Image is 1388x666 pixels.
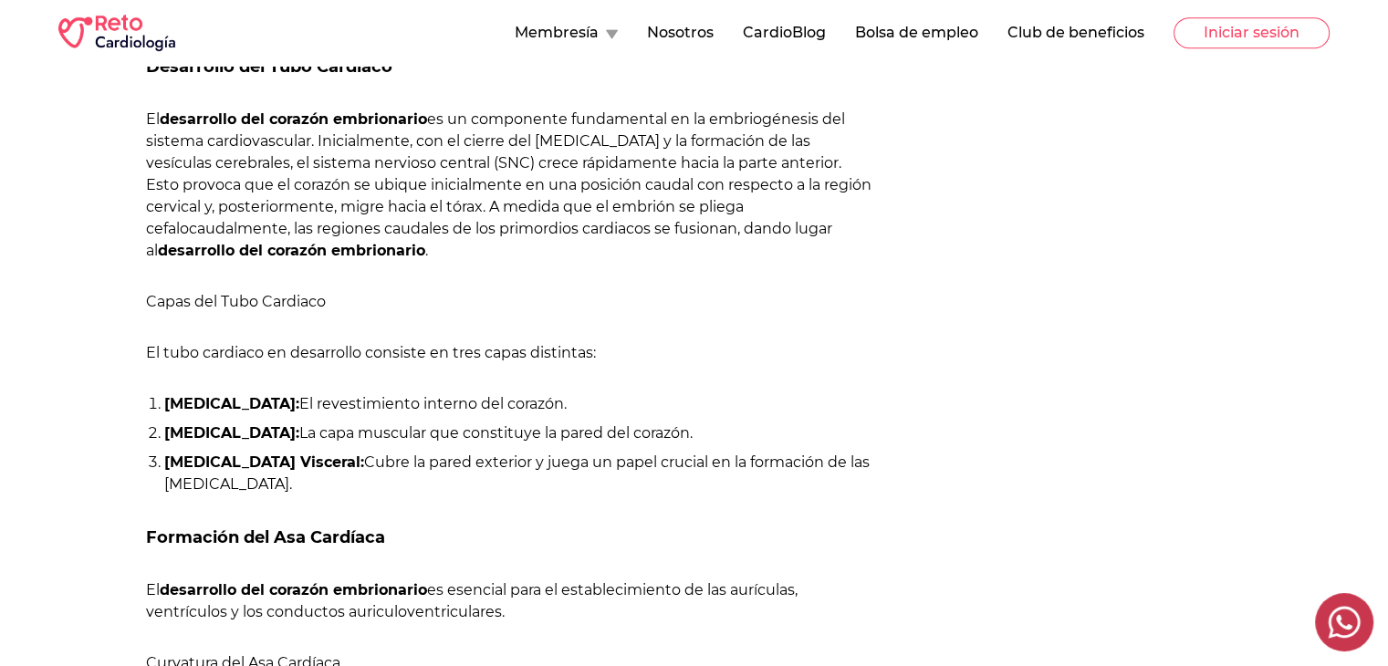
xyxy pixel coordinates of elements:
[146,579,877,623] p: El es esencial para el establecimiento de las aurículas, ventrículos y los conductos auriculovent...
[855,22,978,44] button: Bolsa de empleo
[164,422,877,444] li: La capa muscular que constituye la pared del corazón.
[1007,22,1144,44] button: Club de beneficios
[146,54,877,79] h3: Desarrollo del Tubo Cardiaco
[58,15,175,51] img: RETO Cardio Logo
[146,342,877,364] p: El tubo cardiaco en desarrollo consiste en tres capas distintas:
[164,424,299,442] strong: [MEDICAL_DATA]:
[515,22,618,44] button: Membresía
[158,242,425,259] strong: desarrollo del corazón embrionario
[160,581,427,598] strong: desarrollo del corazón embrionario
[647,22,714,44] button: Nosotros
[164,395,299,412] strong: [MEDICAL_DATA]:
[743,22,826,44] button: CardioBlog
[164,452,877,495] li: Cubre la pared exterior y juega un papel crucial en la formación de las [MEDICAL_DATA].
[1174,17,1330,48] button: Iniciar sesión
[146,291,877,313] h4: Capas del Tubo Cardiaco
[146,525,877,550] h3: Formación del Asa Cardíaca
[146,109,877,262] p: El es un componente fundamental en la embriogénesis del sistema cardiovascular. Inicialmente, con...
[164,393,877,415] li: El revestimiento interno del corazón.
[160,110,427,128] strong: desarrollo del corazón embrionario
[164,453,364,471] strong: [MEDICAL_DATA] Visceral:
